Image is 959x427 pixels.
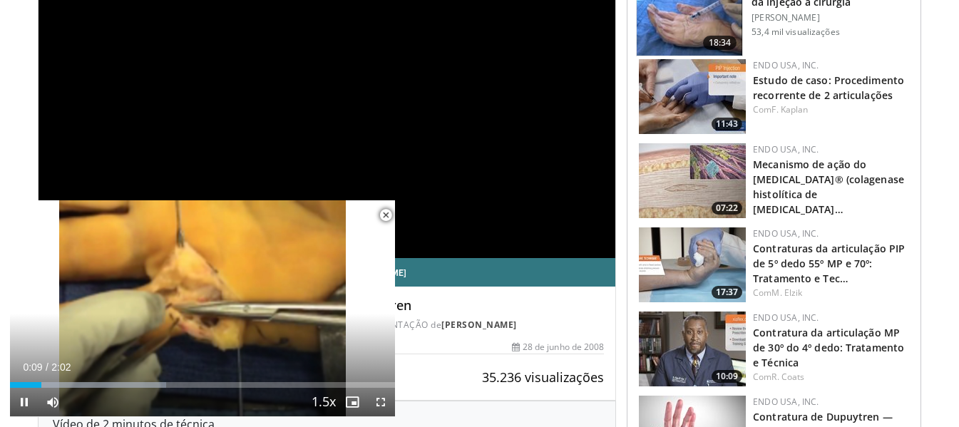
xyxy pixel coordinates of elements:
[23,361,42,373] span: 0:09
[716,202,738,214] font: 07:22
[753,227,819,240] a: Endo USA, Inc.
[639,59,746,134] a: 11:43
[753,371,771,383] font: Com
[716,370,738,382] font: 10:09
[441,319,517,331] a: [PERSON_NAME]
[639,227,746,302] img: 9476852b-d586-4d61-9b4a-8c7f020af3d3.150x105_q85_crop-smart_upscale.jpg
[752,11,820,24] font: [PERSON_NAME]
[753,73,904,102] a: Estudo de caso: Procedimento recorrente de 2 articulações
[523,341,604,353] font: 28 de junho de 2008
[709,36,732,48] font: 18:34
[753,103,771,115] font: Com
[51,361,71,373] span: 2:02
[10,200,395,417] video-js: Video Player
[639,312,746,386] a: 10:09
[716,118,738,130] font: 11:43
[752,26,840,38] font: 53,4 mil visualizações
[753,287,771,299] font: Com
[771,371,804,383] a: R. Coats
[753,312,819,324] a: Endo USA, Inc.
[753,326,904,369] a: Contratura da articulação MP de 30º do 4º dedo: Tratamento e Técnica
[46,361,48,373] span: /
[482,369,604,386] font: 35.236 visualizações
[10,382,395,388] div: Progress Bar
[39,388,67,416] button: Mute
[753,242,905,285] a: Contraturas da articulação PIP de 5º dedo 55º MP e 70º: Tratamento e Tec…
[366,388,395,416] button: Fullscreen
[338,388,366,416] button: Enable picture-in-picture mode
[753,396,819,408] a: Endo USA, Inc.
[371,200,400,230] button: Close
[753,143,819,155] a: Endo USA, Inc.
[771,103,808,115] a: F. Kaplan
[639,59,746,134] img: 5ba3bb49-dd9f-4125-9852-d42629a0b25e.150x105_q85_crop-smart_upscale.jpg
[639,312,746,386] img: 8065f212-d011-4f4d-b273-cea272d03683.150x105_q85_crop-smart_upscale.jpg
[10,388,39,416] button: Pause
[639,143,746,218] a: 07:22
[639,143,746,218] img: 4f28c07a-856f-4770-928d-01fbaac11ded.150x105_q85_crop-smart_upscale.jpg
[716,286,738,298] font: 17:37
[753,59,819,71] a: Endo USA, Inc.
[639,227,746,302] a: 17:37
[753,158,904,216] a: Mecanismo de ação do [MEDICAL_DATA]® (colagenase histolítica de [MEDICAL_DATA]…
[771,287,802,299] a: M. Elzik
[309,388,338,416] button: Playback Rate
